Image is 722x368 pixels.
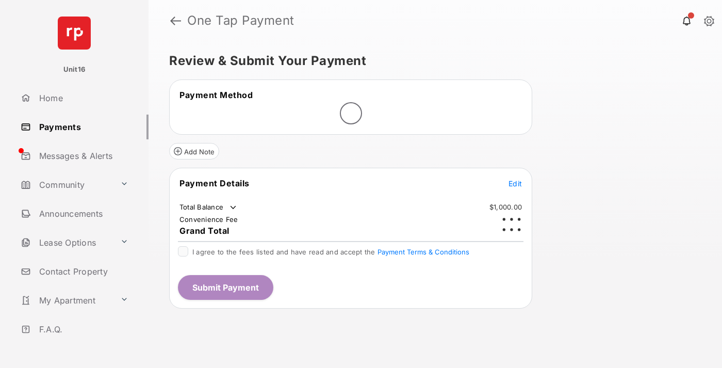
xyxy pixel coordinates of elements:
[17,317,149,342] a: F.A.Q.
[17,230,116,255] a: Lease Options
[179,202,238,213] td: Total Balance
[17,259,149,284] a: Contact Property
[17,86,149,110] a: Home
[179,226,229,236] span: Grand Total
[17,172,116,197] a: Community
[508,178,522,188] button: Edit
[489,202,522,212] td: $1,000.00
[63,65,86,75] p: Unit16
[508,179,522,188] span: Edit
[192,248,469,256] span: I agree to the fees listed and have read and accept the
[378,248,469,256] button: I agree to the fees listed and have read and accept the
[179,178,250,188] span: Payment Details
[17,143,149,168] a: Messages & Alerts
[169,55,693,67] h5: Review & Submit Your Payment
[187,14,294,27] strong: One Tap Payment
[169,143,219,159] button: Add Note
[179,90,253,100] span: Payment Method
[179,215,239,224] td: Convenience Fee
[178,275,273,300] button: Submit Payment
[58,17,91,50] img: svg+xml;base64,PHN2ZyB4bWxucz0iaHR0cDovL3d3dy53My5vcmcvMjAwMC9zdmciIHdpZHRoPSI2NCIgaGVpZ2h0PSI2NC...
[17,288,116,313] a: My Apartment
[17,201,149,226] a: Announcements
[17,115,149,139] a: Payments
